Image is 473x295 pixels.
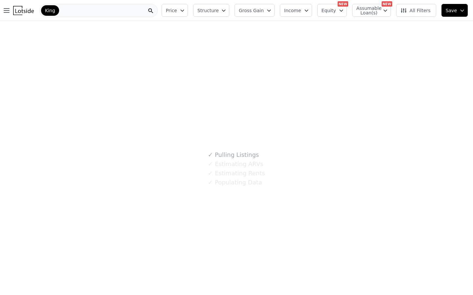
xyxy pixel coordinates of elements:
[396,4,436,17] button: All Filters
[284,7,301,14] span: Income
[197,7,218,14] span: Structure
[239,7,264,14] span: Gross Gain
[441,4,468,17] button: Save
[45,7,55,14] span: King
[352,4,391,17] button: Assumable Loan(s)
[208,178,262,187] div: Populating Data
[317,4,347,17] button: Equity
[382,1,392,7] div: NEW
[208,159,263,169] div: Estimating ARVs
[208,170,213,177] span: ✓
[208,152,213,158] span: ✓
[280,4,312,17] button: Income
[400,7,431,14] span: All Filters
[208,161,213,167] span: ✓
[356,6,377,15] span: Assumable Loan(s)
[208,150,259,159] div: Pulling Listings
[193,4,229,17] button: Structure
[13,6,34,15] img: Lotside
[322,7,336,14] span: Equity
[162,4,188,17] button: Price
[338,1,348,7] div: NEW
[446,7,457,14] span: Save
[235,4,275,17] button: Gross Gain
[208,179,213,186] span: ✓
[166,7,177,14] span: Price
[208,169,265,178] div: Estimating Rents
